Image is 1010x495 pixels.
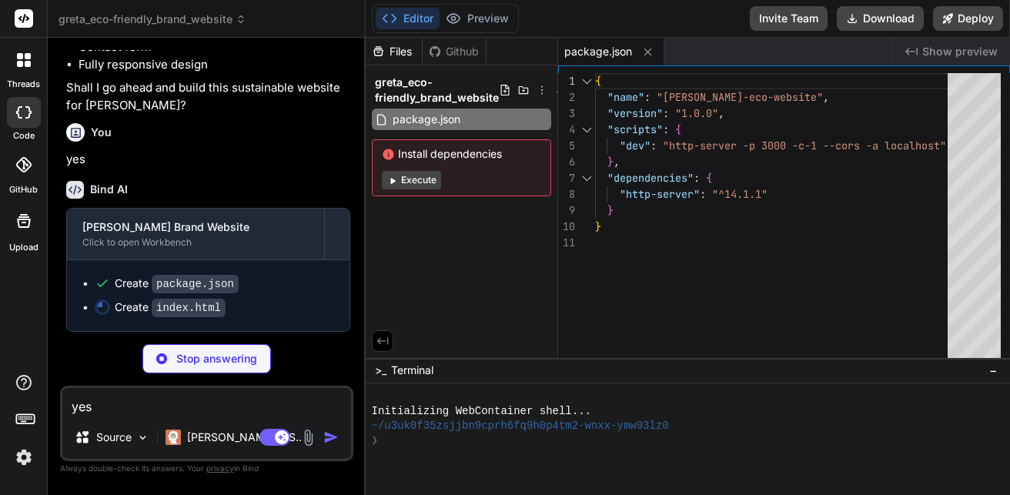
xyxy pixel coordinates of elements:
p: yes [66,151,350,169]
div: Click to collapse the range. [577,170,597,186]
img: settings [11,444,37,470]
span: , [823,90,829,104]
h6: Bind AI [90,182,128,197]
code: package.json [152,275,239,293]
div: Click to open Workbench [82,236,309,249]
div: 1 [558,73,575,89]
span: } [607,155,614,169]
span: Install dependencies [382,146,541,162]
span: Terminal [391,363,433,378]
span: : [663,106,669,120]
span: "http-server" [620,187,700,201]
img: Pick Models [136,431,149,444]
span: } [595,219,601,233]
div: Github [423,44,486,59]
label: code [13,129,35,142]
p: Shall I go ahead and build this sustainable website for [PERSON_NAME]? [66,79,350,114]
label: threads [7,78,40,91]
span: "^14.1.1" [712,187,768,201]
span: "http-server -p 3000 -c-1 --cors -a localhost" [663,139,946,152]
li: Fully responsive design [79,56,350,74]
label: Upload [9,241,38,254]
span: greta_eco-friendly_brand_website [375,75,499,105]
div: [PERSON_NAME] Brand Website [82,219,309,235]
button: Execute [382,171,441,189]
span: package.json [564,44,632,59]
p: Stop answering [176,351,257,366]
p: Always double-check its answers. Your in Bind [60,461,353,476]
button: Editor [376,8,440,29]
img: attachment [299,429,317,447]
button: Invite Team [750,6,828,31]
label: GitHub [9,183,38,196]
span: } [607,203,614,217]
div: 6 [558,154,575,170]
p: [PERSON_NAME] 4 S.. [187,430,302,445]
div: Create [115,276,239,292]
div: 3 [558,105,575,122]
span: : [650,139,657,152]
div: 10 [558,219,575,235]
div: 9 [558,202,575,219]
button: Deploy [933,6,1003,31]
button: − [986,358,1001,383]
code: index.html [152,299,226,317]
span: "scripts" [607,122,663,136]
span: { [675,122,681,136]
span: { [706,171,712,185]
span: : [644,90,650,104]
span: : [663,122,669,136]
span: privacy [206,463,234,473]
div: 8 [558,186,575,202]
div: Click to collapse the range. [577,73,597,89]
div: Create [115,299,226,316]
button: Preview [440,8,515,29]
span: Initializing WebContainer shell... [372,404,591,419]
div: 5 [558,138,575,154]
span: ~/u3uk0f35zsjjbn9cprh6fq9h0p4tm2-wnxx-ymw93lz0 [372,419,669,433]
img: icon [323,430,339,445]
button: [PERSON_NAME] Brand WebsiteClick to open Workbench [67,209,324,259]
img: Claude 4 Sonnet [166,430,181,445]
span: >_ [375,363,386,378]
p: Source [96,430,132,445]
h6: You [91,125,112,140]
span: "1.0.0" [675,106,718,120]
div: 11 [558,235,575,251]
div: 4 [558,122,575,138]
span: package.json [391,110,462,129]
span: "version" [607,106,663,120]
div: 7 [558,170,575,186]
span: "[PERSON_NAME]-eco-website" [657,90,823,104]
span: "name" [607,90,644,104]
span: ❯ [372,433,380,448]
span: , [718,106,724,120]
span: Show preview [922,44,998,59]
span: , [614,155,620,169]
span: greta_eco-friendly_brand_website [59,12,246,27]
span: "dev" [620,139,650,152]
span: : [700,187,706,201]
span: { [595,74,601,88]
span: : [694,171,700,185]
div: 2 [558,89,575,105]
span: − [989,363,998,378]
div: Click to collapse the range. [577,122,597,138]
div: Files [366,44,422,59]
button: Download [837,6,924,31]
span: "dependencies" [607,171,694,185]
